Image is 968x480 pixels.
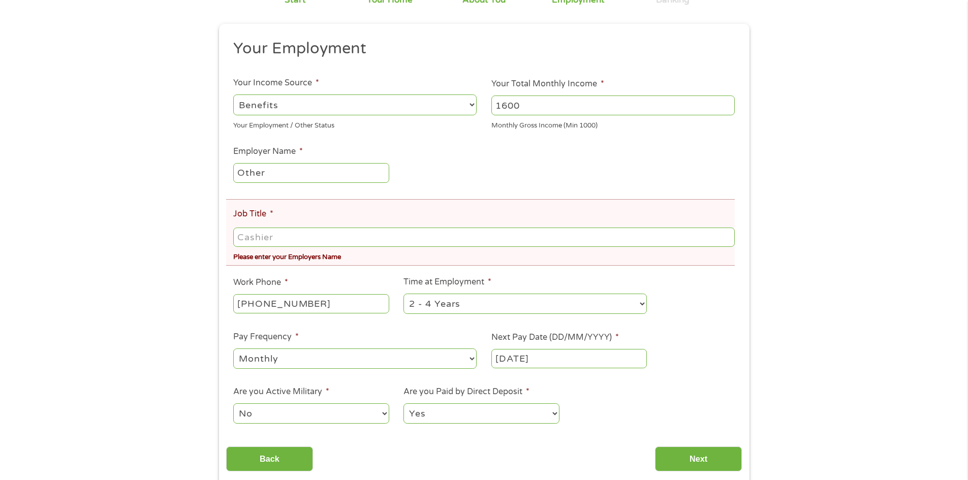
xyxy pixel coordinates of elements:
[491,95,735,115] input: 1800
[233,146,303,157] label: Employer Name
[233,387,329,397] label: Are you Active Military
[491,349,647,368] input: ---Click Here for Calendar ---
[233,209,273,219] label: Job Title
[233,78,319,88] label: Your Income Source
[233,332,299,342] label: Pay Frequency
[655,446,742,471] input: Next
[403,387,529,397] label: Are you Paid by Direct Deposit
[226,446,313,471] input: Back
[491,332,619,343] label: Next Pay Date (DD/MM/YYYY)
[491,117,735,131] div: Monthly Gross Income (Min 1000)
[233,39,727,59] h2: Your Employment
[233,117,477,131] div: Your Employment / Other Status
[491,79,604,89] label: Your Total Monthly Income
[233,294,389,313] input: (231) 754-4010
[233,228,734,247] input: Cashier
[233,163,389,182] input: Walmart
[233,249,734,263] div: Please enter your Employers Name
[233,277,288,288] label: Work Phone
[403,277,491,287] label: Time at Employment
